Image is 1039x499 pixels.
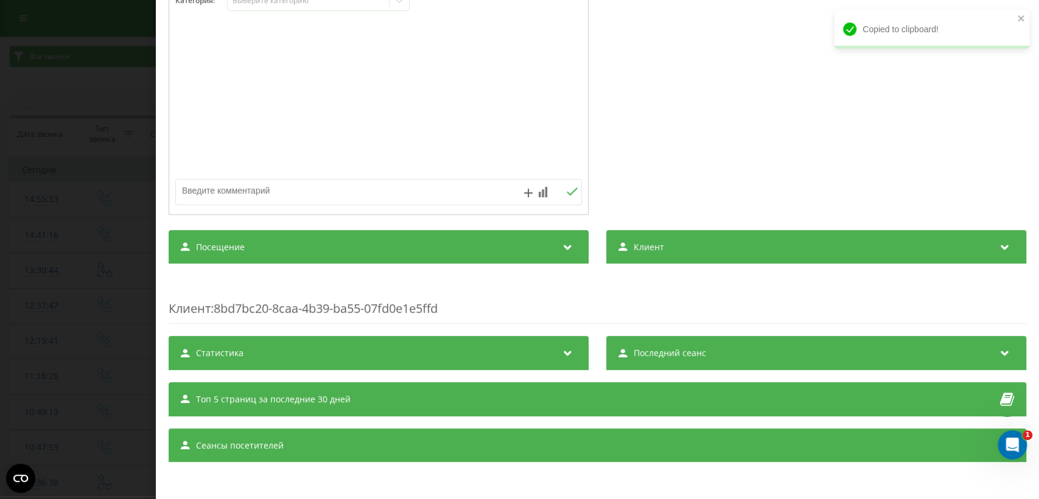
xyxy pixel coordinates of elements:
[196,439,284,452] span: Сеансы посетителей
[196,241,245,253] span: Посещение
[834,10,1029,49] div: Copied to clipboard!
[634,347,706,359] span: Последний сеанс
[196,393,351,405] span: Топ 5 страниц за последние 30 дней
[1017,13,1026,25] button: close
[196,347,243,359] span: Статистика
[169,300,211,316] span: Клиент
[998,430,1027,459] iframe: Intercom live chat
[1023,430,1032,440] span: 1
[634,241,664,253] span: Клиент
[6,464,35,493] button: Open CMP widget
[169,276,1026,324] div: : 8bd7bc20-8caa-4b39-ba55-07fd0e1e5ffd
